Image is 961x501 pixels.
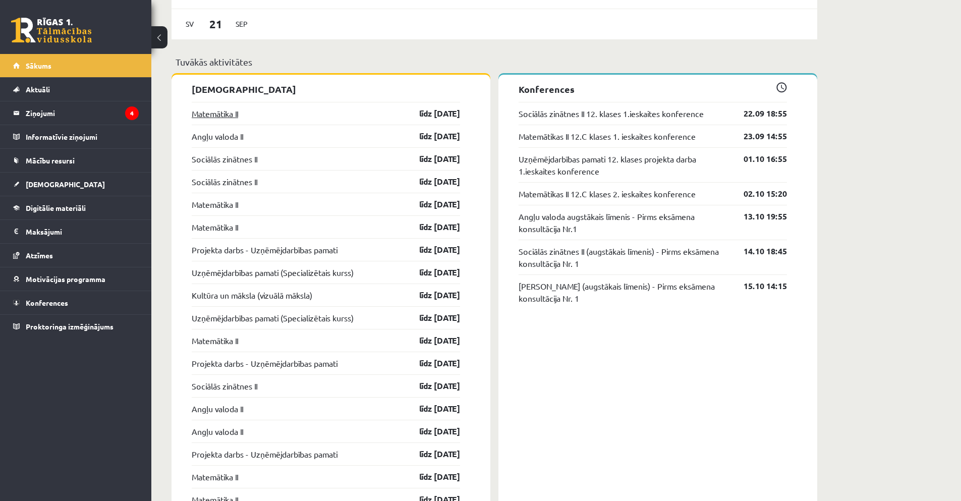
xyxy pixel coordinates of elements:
a: Sociālās zinātnes II [192,380,257,392]
a: Uzņēmējdarbības pamati 12. klases projekta darba 1.ieskaites konference [519,153,728,177]
a: Uzņēmējdarbības pamati (Specializētais kurss) [192,266,354,279]
legend: Maksājumi [26,220,139,243]
a: līdz [DATE] [402,312,460,324]
a: Digitālie materiāli [13,196,139,219]
a: [DEMOGRAPHIC_DATA] [13,173,139,196]
a: 02.10 15:20 [728,188,787,200]
span: Sep [231,16,252,32]
span: Mācību resursi [26,156,75,165]
a: Informatīvie ziņojumi [13,125,139,148]
a: līdz [DATE] [402,266,460,279]
p: Konferences [519,82,787,96]
span: 21 [200,16,232,32]
a: Matemātikas II 12.C klases 2. ieskaites konference [519,188,696,200]
a: Motivācijas programma [13,267,139,291]
a: līdz [DATE] [402,153,460,165]
span: Aktuāli [26,85,50,94]
a: Angļu valoda augstākais līmenis - Pirms eksāmena konsultācija Nr.1 [519,210,728,235]
a: Rīgas 1. Tālmācības vidusskola [11,18,92,43]
a: Projekta darbs - Uzņēmējdarbības pamati [192,448,337,460]
a: Aktuāli [13,78,139,101]
a: Matemātikas II 12.C klases 1. ieskaites konference [519,130,696,142]
legend: Informatīvie ziņojumi [26,125,139,148]
a: Matemātika II [192,335,238,347]
a: līdz [DATE] [402,107,460,120]
a: Matemātika II [192,198,238,210]
a: Matemātika II [192,471,238,483]
a: Sociālās zinātnes II [192,176,257,188]
a: Kultūra un māksla (vizuālā māksla) [192,289,312,301]
a: Sākums [13,54,139,77]
span: Motivācijas programma [26,274,105,284]
a: līdz [DATE] [402,221,460,233]
a: līdz [DATE] [402,403,460,415]
a: 13.10 19:55 [728,210,787,222]
a: līdz [DATE] [402,357,460,369]
a: līdz [DATE] [402,130,460,142]
a: līdz [DATE] [402,335,460,347]
legend: Ziņojumi [26,101,139,125]
a: Matemātika II [192,221,238,233]
a: Angļu valoda II [192,403,243,415]
a: Projekta darbs - Uzņēmējdarbības pamati [192,244,337,256]
a: 15.10 14:15 [728,280,787,292]
a: līdz [DATE] [402,176,460,188]
a: Atzīmes [13,244,139,267]
a: līdz [DATE] [402,448,460,460]
a: līdz [DATE] [402,244,460,256]
a: Uzņēmējdarbības pamati (Specializētais kurss) [192,312,354,324]
a: Maksājumi [13,220,139,243]
a: Projekta darbs - Uzņēmējdarbības pamati [192,357,337,369]
span: Digitālie materiāli [26,203,86,212]
a: līdz [DATE] [402,380,460,392]
a: Sociālās zinātnes II (augstākais līmenis) - Pirms eksāmena konsultācija Nr. 1 [519,245,728,269]
a: Sociālās zinātnes II [192,153,257,165]
a: Angļu valoda II [192,425,243,437]
a: Sociālās zinātnes II 12. klases 1.ieskaites konference [519,107,704,120]
span: Konferences [26,298,68,307]
a: 14.10 18:45 [728,245,787,257]
span: Sākums [26,61,51,70]
a: līdz [DATE] [402,198,460,210]
a: līdz [DATE] [402,289,460,301]
span: Proktoringa izmēģinājums [26,322,114,331]
p: [DEMOGRAPHIC_DATA] [192,82,460,96]
a: 22.09 18:55 [728,107,787,120]
a: līdz [DATE] [402,425,460,437]
a: Angļu valoda II [192,130,243,142]
span: Sv [179,16,200,32]
a: 23.09 14:55 [728,130,787,142]
a: Mācību resursi [13,149,139,172]
a: Ziņojumi4 [13,101,139,125]
a: Matemātika II [192,107,238,120]
span: Atzīmes [26,251,53,260]
span: [DEMOGRAPHIC_DATA] [26,180,105,189]
p: Tuvākās aktivitātes [176,55,813,69]
a: līdz [DATE] [402,471,460,483]
a: Proktoringa izmēģinājums [13,315,139,338]
a: 01.10 16:55 [728,153,787,165]
a: Konferences [13,291,139,314]
a: [PERSON_NAME] (augstākais līmenis) - Pirms eksāmena konsultācija Nr. 1 [519,280,728,304]
i: 4 [125,106,139,120]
